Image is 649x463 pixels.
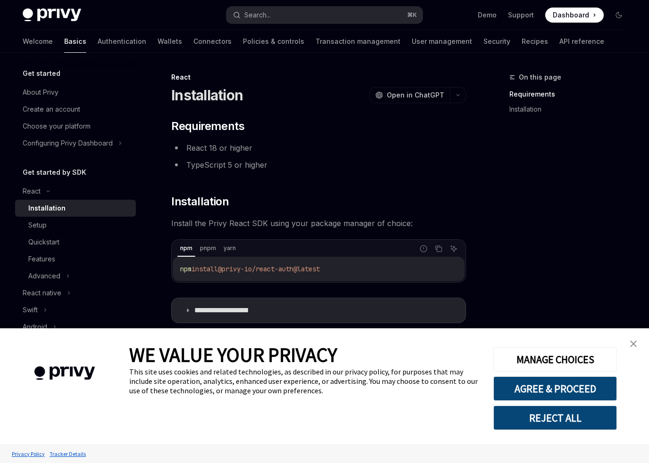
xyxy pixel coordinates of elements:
button: MANAGE CHOICES [493,347,617,372]
div: Installation [28,203,66,214]
span: Install the Privy React SDK using your package manager of choice: [171,217,466,230]
div: Swift [23,304,38,316]
span: Dashboard [553,10,589,20]
div: Configuring Privy Dashboard [23,138,113,149]
button: Report incorrect code [417,243,430,255]
a: About Privy [15,84,136,101]
a: Welcome [23,30,53,53]
h5: Get started by SDK [23,167,86,178]
div: React native [23,287,61,299]
a: Support [508,10,534,20]
a: Privacy Policy [9,446,47,462]
span: install [191,265,218,273]
div: About Privy [23,87,58,98]
a: Setup [15,217,136,234]
a: Wallets [158,30,182,53]
a: Security [483,30,510,53]
div: Advanced [28,270,60,282]
div: React [171,73,466,82]
a: Transaction management [316,30,400,53]
a: Demo [478,10,497,20]
img: dark logo [23,8,81,22]
h1: Installation [171,87,243,104]
button: REJECT ALL [493,406,617,430]
a: Tracker Details [47,446,88,462]
h5: Get started [23,68,60,79]
span: Installation [171,194,229,209]
a: Authentication [98,30,146,53]
a: Installation [509,102,634,117]
a: Dashboard [545,8,604,23]
div: Choose your platform [23,121,91,132]
a: Quickstart [15,234,136,251]
a: API reference [559,30,604,53]
a: Policies & controls [243,30,304,53]
img: close banner [630,341,637,347]
span: On this page [519,72,561,83]
button: Open in ChatGPT [369,87,450,103]
a: Features [15,251,136,268]
div: pnpm [197,243,219,254]
button: Toggle dark mode [611,8,626,23]
button: AGREE & PROCEED [493,376,617,401]
a: User management [412,30,472,53]
span: Requirements [171,119,244,134]
a: Connectors [193,30,232,53]
div: Create an account [23,104,80,115]
span: ⌘ K [407,11,417,19]
a: Choose your platform [15,118,136,135]
button: Search...⌘K [226,7,423,24]
div: yarn [221,243,239,254]
li: TypeScript 5 or higher [171,158,466,171]
span: npm [180,265,191,273]
li: React 18 or higher [171,141,466,154]
div: Search... [244,9,271,21]
a: Requirements [509,87,634,102]
div: npm [177,243,195,254]
a: Recipes [522,30,548,53]
a: Create an account [15,101,136,118]
div: React [23,186,41,197]
div: Setup [28,219,47,231]
img: company logo [14,353,115,394]
span: Open in ChatGPT [387,90,444,100]
span: WE VALUE YOUR PRIVACY [129,342,337,367]
div: This site uses cookies and related technologies, as described in our privacy policy, for purposes... [129,367,479,395]
a: close banner [624,334,643,353]
span: @privy-io/react-auth@latest [218,265,320,273]
button: Ask AI [448,243,460,255]
a: Basics [64,30,86,53]
div: Features [28,253,55,265]
button: Copy the contents from the code block [433,243,445,255]
div: Quickstart [28,236,59,248]
div: Android [23,321,47,333]
a: Installation [15,200,136,217]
